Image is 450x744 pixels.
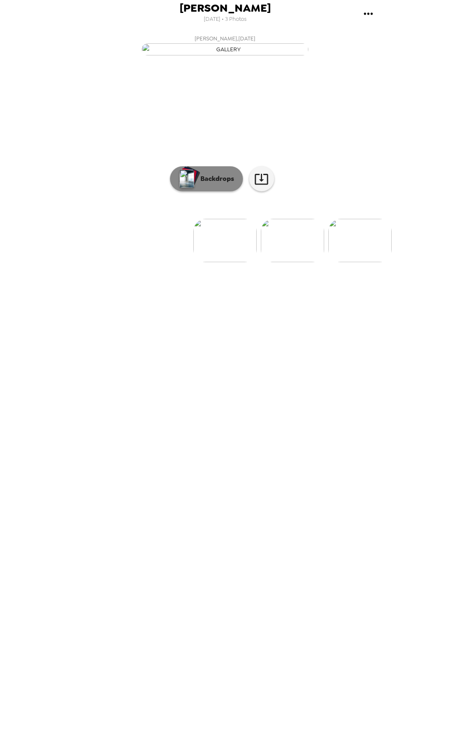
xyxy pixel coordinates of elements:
[193,219,257,262] img: gallery
[328,219,392,262] img: gallery
[204,14,247,25] span: [DATE] • 3 Photos
[180,3,271,14] span: [PERSON_NAME]
[142,43,308,55] img: gallery
[170,166,243,191] button: Backdrops
[196,174,234,184] p: Backdrops
[195,34,255,43] span: [PERSON_NAME] , [DATE]
[58,31,392,58] button: [PERSON_NAME],[DATE]
[261,219,324,262] img: gallery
